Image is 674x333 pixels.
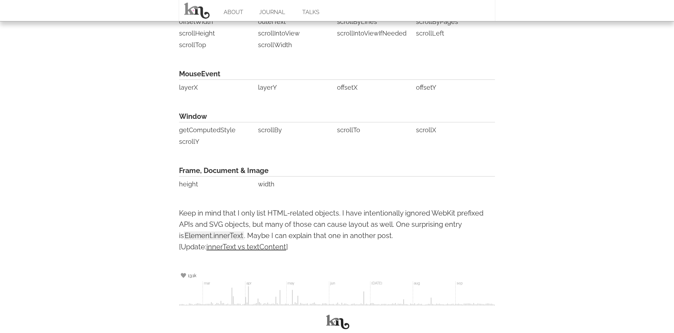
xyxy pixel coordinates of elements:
[414,281,420,285] text: aug
[258,16,335,27] li: outerText
[258,28,335,39] li: scrollIntoView
[179,111,495,122] span: Window
[179,28,256,39] li: scrollHeight
[179,16,256,27] li: offsetWidth
[179,124,256,136] li: getComputedStyle
[371,281,382,285] text: [DATE]
[179,82,256,93] li: layerX
[179,270,198,281] div: 13.1k people somewhere on the internet appreciated this
[179,136,256,147] li: scrollY
[179,39,256,51] li: scrollTop
[258,124,335,136] li: scrollBy
[179,165,495,177] span: Frame, Document & Image
[179,179,256,190] li: height
[457,281,463,285] text: sep
[179,68,495,80] span: MouseEvent
[337,124,414,136] li: scrollTo
[337,16,414,27] li: scrollByLines
[204,281,210,285] text: mar
[337,82,414,93] li: offsetX
[288,281,295,286] text: may
[416,82,493,93] li: offsetY
[246,281,252,285] text: apr
[416,28,493,39] li: scrollLeft
[330,281,335,285] text: jun
[184,231,244,240] span: Element.innerText
[416,16,493,27] li: scrollByPages
[179,207,495,252] p: Keep in mind that I only list HTML-related objects. I have intentionally ignored WebKit prefixed ...
[337,28,414,39] li: scrollIntoViewIfNeeded
[258,82,335,93] li: layerY
[416,124,493,136] li: scrollX
[258,179,335,190] li: width
[258,39,335,51] li: scrollWidth
[206,243,286,251] a: innerText vs textContent
[188,270,196,281] div: 13.1k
